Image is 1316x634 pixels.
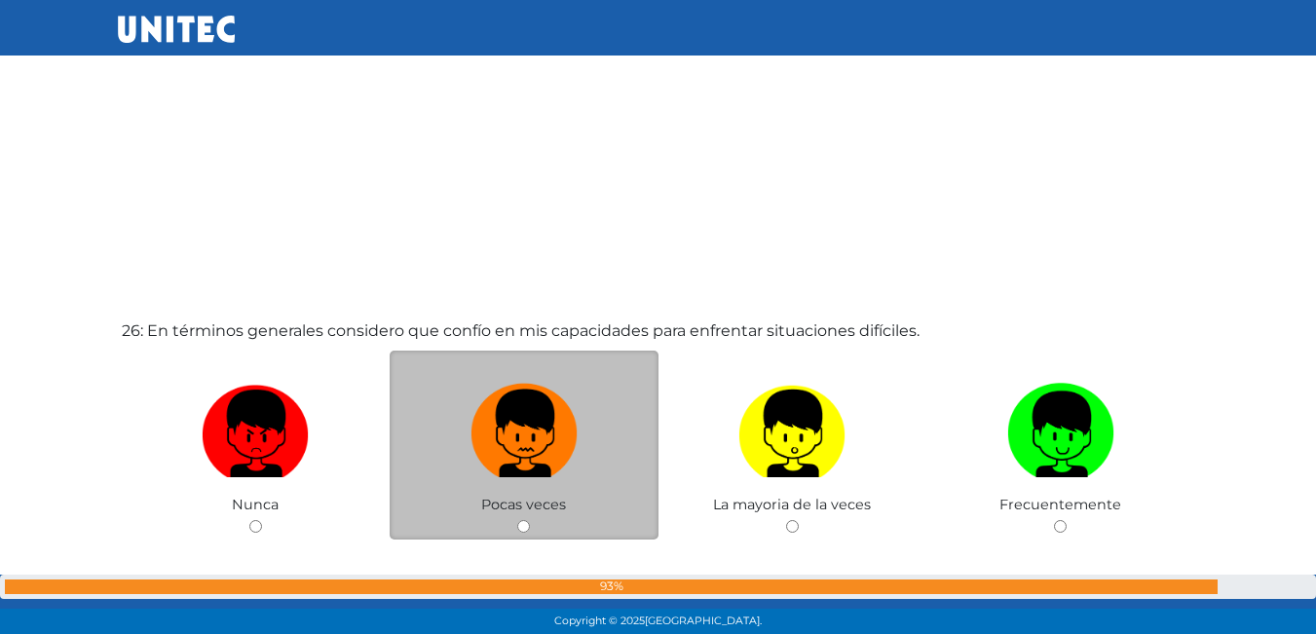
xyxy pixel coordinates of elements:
[1007,376,1114,478] img: Frecuentemente
[232,496,279,513] span: Nunca
[481,496,566,513] span: Pocas veces
[5,579,1218,594] div: 93%
[202,376,309,478] img: Nunca
[713,496,871,513] span: La mayoria de la veces
[999,496,1121,513] span: Frecuentemente
[118,16,235,43] img: UNITEC
[738,376,846,478] img: La mayoria de la veces
[122,319,920,343] label: 26: En términos generales considero que confío en mis capacidades para enfrentar situaciones difí...
[470,376,578,478] img: Pocas veces
[645,615,762,627] span: [GEOGRAPHIC_DATA].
